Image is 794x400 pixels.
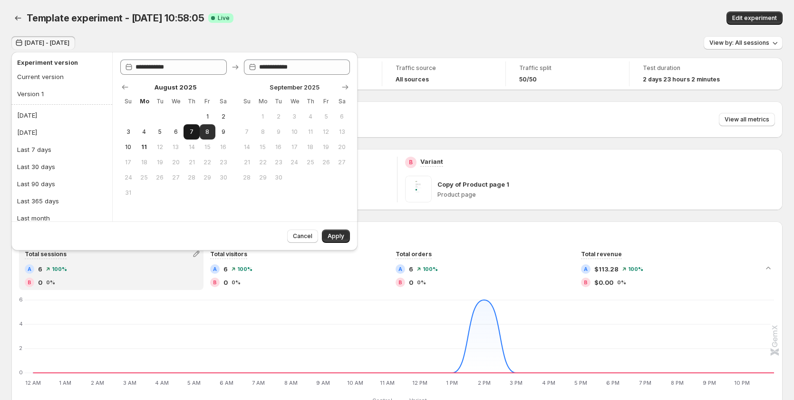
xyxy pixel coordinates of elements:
button: Wednesday September 17 2025 [287,140,302,155]
button: Cancel [287,230,318,243]
button: View by: All sessions [704,36,783,50]
h2: A [213,266,217,272]
span: 23 [274,159,282,166]
button: Saturday September 13 2025 [334,124,350,140]
button: Last 365 days [14,193,109,209]
button: Monday August 18 2025 [136,155,152,170]
span: Th [187,98,195,105]
span: $113.28 [594,264,619,274]
span: 0% [617,280,626,285]
h2: B [213,280,217,285]
span: 26 [156,174,164,181]
span: Apply [328,232,344,240]
text: 4 AM [155,380,169,386]
button: Monday September 15 2025 [255,140,271,155]
span: 27 [172,174,180,181]
button: Tuesday August 12 2025 [152,140,168,155]
button: Last 30 days [14,159,109,174]
button: Collapse chart [762,261,775,275]
div: Current version [17,72,64,81]
button: Show next month, October 2025 [339,80,352,94]
button: Tuesday August 5 2025 [152,124,168,140]
span: View all metrics [725,116,769,123]
span: 28 [187,174,195,181]
span: 30 [274,174,282,181]
th: Monday [136,94,152,109]
span: 4 [140,128,148,136]
span: 13 [172,143,180,151]
span: Traffic source [396,64,492,72]
button: Wednesday September 24 2025 [287,155,302,170]
th: Monday [255,94,271,109]
span: $0.00 [594,278,613,287]
span: 14 [243,143,251,151]
span: 12 [322,128,330,136]
span: 11 [140,143,148,151]
button: Wednesday August 6 2025 [168,124,184,140]
button: Friday August 15 2025 [200,140,215,155]
span: 14 [187,143,195,151]
div: Last 7 days [17,145,51,154]
span: 29 [259,174,267,181]
text: 2 AM [91,380,104,386]
span: 0% [417,280,426,285]
button: [DATE] [14,125,109,140]
button: Thursday August 21 2025 [184,155,199,170]
button: Monday September 8 2025 [255,124,271,140]
h4: All sources [396,76,429,83]
span: 21 [187,159,195,166]
span: Total orders [396,250,432,258]
text: 6 AM [220,380,233,386]
span: Th [306,98,314,105]
span: Live [218,14,230,22]
text: 6 PM [606,380,620,386]
span: 10 [290,128,299,136]
div: [DATE] [17,110,37,120]
span: 0 [38,278,42,287]
button: Sunday September 14 2025 [239,140,255,155]
div: Last 90 days [17,179,55,189]
button: Monday September 22 2025 [255,155,271,170]
button: Wednesday August 13 2025 [168,140,184,155]
button: Monday August 25 2025 [136,170,152,185]
span: [DATE] - [DATE] [25,39,69,47]
span: 4 [306,113,314,120]
th: Friday [318,94,334,109]
button: Sunday September 7 2025 [239,124,255,140]
span: 18 [306,143,314,151]
span: 100% [423,266,438,272]
button: Start of range Friday August 8 2025 [200,124,215,140]
span: 0% [46,280,55,285]
text: 3 AM [123,380,136,386]
text: 9 AM [316,380,330,386]
button: Wednesday August 27 2025 [168,170,184,185]
span: 23 [219,159,227,166]
button: Saturday September 27 2025 [334,155,350,170]
button: Wednesday September 10 2025 [287,124,302,140]
span: 0 [409,278,413,287]
text: 11 AM [380,380,395,386]
span: We [172,98,180,105]
h2: B [409,159,413,166]
button: View all metrics [719,113,775,126]
span: Su [124,98,132,105]
text: 5 PM [574,380,587,386]
button: [DATE] [14,108,109,123]
button: Saturday September 6 2025 [334,109,350,124]
button: Thursday August 7 2025 [184,124,199,140]
button: Saturday August 9 2025 [215,124,231,140]
th: Friday [200,94,215,109]
h2: Performance over time [19,229,775,239]
button: Monday August 4 2025 [136,124,152,140]
span: 5 [156,128,164,136]
span: Sa [219,98,227,105]
span: 16 [274,143,282,151]
span: 6 [338,113,346,120]
button: Version 1 [14,86,106,101]
span: Test duration [643,64,740,72]
text: 6 [19,296,23,303]
button: Sunday August 3 2025 [120,124,136,140]
th: Sunday [120,94,136,109]
span: 22 [259,159,267,166]
span: 9 [219,128,227,136]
